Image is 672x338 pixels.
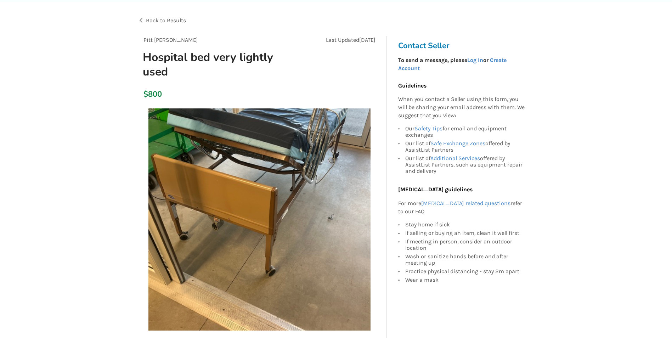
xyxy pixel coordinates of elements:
div: $800 [143,89,147,99]
p: When you contact a Seller using this form, you will be sharing your email address with them. We s... [398,95,525,120]
div: Practice physical distancing - stay 2m apart [405,267,525,276]
h3: Contact Seller [398,41,529,51]
a: Create Account [398,57,507,72]
span: Back to Results [146,17,186,24]
b: [MEDICAL_DATA] guidelines [398,186,473,193]
div: Our list of offered by AssistList Partners, such as equipment repair and delivery [405,154,525,174]
a: Log In [467,57,483,63]
strong: To send a message, please or [398,57,507,72]
span: Pitt [PERSON_NAME] [143,36,198,43]
div: Our list of offered by AssistList Partners [405,139,525,154]
a: [MEDICAL_DATA] related questions [421,200,510,207]
div: Wear a mask [405,276,525,283]
div: Stay home if sick [405,221,525,229]
div: If selling or buying an item, clean it well first [405,229,525,237]
b: Guidelines [398,82,427,89]
a: Safety Tips [414,125,442,132]
p: For more refer to our FAQ [398,199,525,216]
a: Additional Services [430,155,480,162]
div: Our for email and equipment exchanges [405,125,525,139]
div: If meeting in person, consider an outdoor location [405,237,525,252]
span: [DATE] [359,36,375,43]
h1: Hospital bed very lightly used [137,50,305,79]
div: Wash or sanitize hands before and after meeting up [405,252,525,267]
span: Last Updated [326,36,359,43]
a: Safe Exchange Zones [430,140,485,147]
